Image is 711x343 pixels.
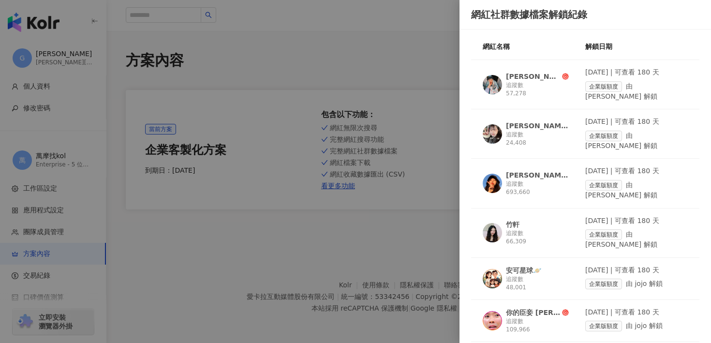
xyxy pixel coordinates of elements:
span: 企業版額度 [585,180,622,191]
img: KOL Avatar [483,311,502,330]
div: 網紅名稱 [483,41,585,52]
div: 由 [PERSON_NAME] 解鎖 [585,180,688,200]
span: 企業版額度 [585,81,622,92]
div: [PERSON_NAME] [506,72,560,81]
div: 解鎖日期 [585,41,688,52]
a: KOL Avatar[PERSON_NAME]追蹤數 693,660[DATE] | 可查看 180 天企業版額度由 [PERSON_NAME] 解鎖 [471,166,699,208]
div: 追蹤數 109,966 [506,317,569,334]
a: KOL Avatar[PERSON_NAME]追蹤數 57,278[DATE] | 可查看 180 天企業版額度由 [PERSON_NAME] 解鎖 [471,68,699,109]
div: 追蹤數 24,408 [506,131,569,147]
div: [DATE] | 可查看 180 天 [585,266,688,275]
div: 追蹤數 66,309 [506,229,569,246]
div: 由 [PERSON_NAME] 解鎖 [585,229,688,250]
div: 追蹤數 48,001 [506,275,569,292]
img: KOL Avatar [483,223,502,242]
div: 由 [PERSON_NAME] 解鎖 [585,131,688,151]
a: KOL Avatar安可星球🪐追蹤數 48,001[DATE] | 可查看 180 天企業版額度由 jojo 解鎖 [471,266,699,300]
div: [DATE] | 可查看 180 天 [585,117,688,127]
span: 企業版額度 [585,229,622,240]
div: [DATE] | 可查看 180 天 [585,308,688,317]
div: 竹軒 [506,220,519,229]
img: KOL Avatar [483,174,502,193]
a: KOL Avatar竹軒追蹤數 66,309[DATE] | 可查看 180 天企業版額度由 [PERSON_NAME] 解鎖 [471,216,699,258]
div: 追蹤數 57,278 [506,81,569,98]
div: 網紅社群數據檔案解鎖紀錄 [471,8,699,21]
span: 企業版額度 [585,131,622,141]
img: KOL Avatar [483,269,502,288]
div: 安可星球🪐 [506,266,541,275]
div: 追蹤數 693,660 [506,180,569,196]
div: 由 jojo 解鎖 [585,279,688,289]
div: 由 [PERSON_NAME] 解鎖 [585,81,688,102]
div: [PERSON_NAME] [506,121,569,131]
div: [DATE] | 可查看 180 天 [585,216,688,226]
img: KOL Avatar [483,75,502,94]
img: KOL Avatar [483,124,502,144]
div: [DATE] | 可查看 180 天 [585,68,688,77]
div: [PERSON_NAME] [506,170,569,180]
span: 企業版額度 [585,321,622,331]
div: 你的臣妾 [PERSON_NAME] [506,308,560,317]
a: KOL Avatar你的臣妾 [PERSON_NAME]追蹤數 109,966[DATE] | 可查看 180 天企業版額度由 jojo 解鎖 [471,308,699,342]
a: KOL Avatar[PERSON_NAME]追蹤數 24,408[DATE] | 可查看 180 天企業版額度由 [PERSON_NAME] 解鎖 [471,117,699,159]
div: 由 jojo 解鎖 [585,321,688,331]
span: 企業版額度 [585,279,622,289]
div: [DATE] | 可查看 180 天 [585,166,688,176]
